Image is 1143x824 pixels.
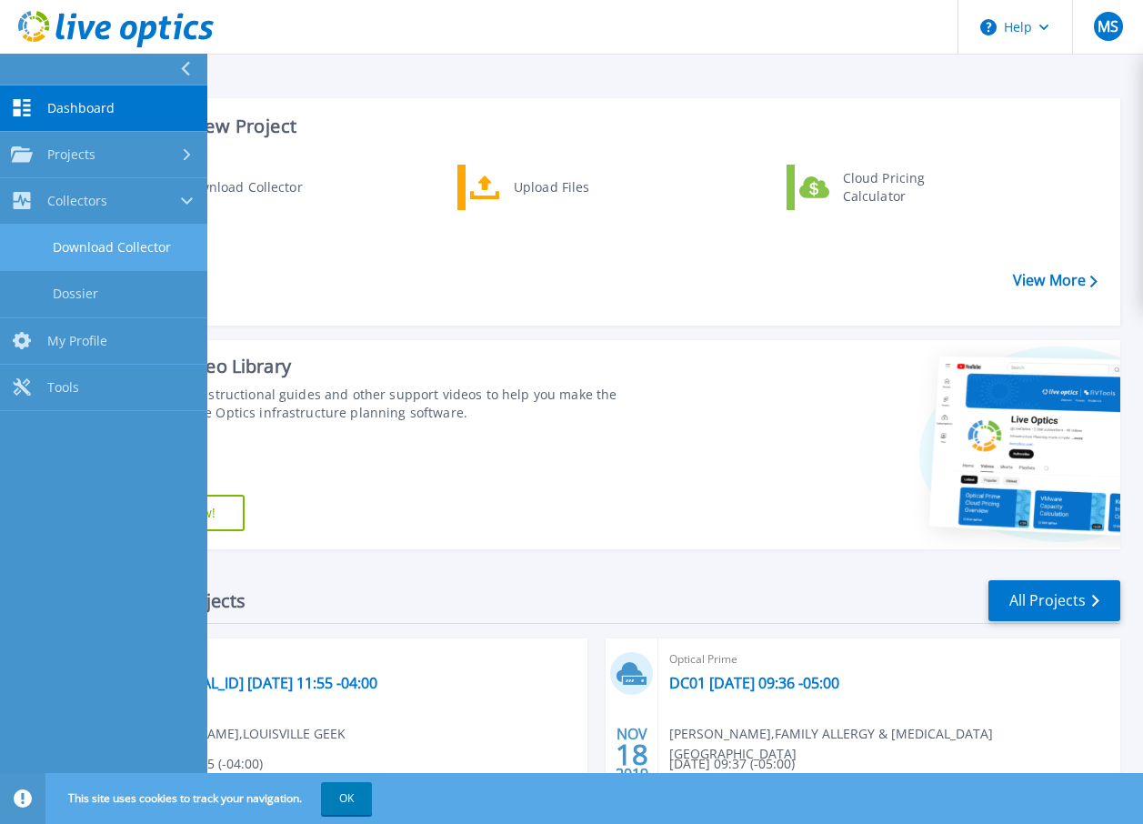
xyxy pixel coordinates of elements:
span: Optical Prime [137,649,577,669]
span: [DATE] 09:37 (-05:00) [669,754,795,774]
span: [PERSON_NAME] , FAMILY ALLERGY & [MEDICAL_DATA][GEOGRAPHIC_DATA] [669,724,1120,764]
span: MS [1098,19,1118,34]
div: Cloud Pricing Calculator [834,169,968,206]
span: Dashboard [47,100,115,116]
span: [PERSON_NAME] , LOUISVILLE GEEK [137,724,346,744]
span: 18 [616,747,648,762]
div: Upload Files [505,169,639,206]
div: Find tutorials, instructional guides and other support videos to help you make the most of your L... [106,386,643,422]
span: This site uses cookies to track your navigation. [50,782,372,815]
div: NOV 2019 [615,721,649,788]
a: Upload Files [457,165,644,210]
a: View More [1013,272,1098,289]
span: Tools [47,379,79,396]
a: All Projects [988,580,1120,621]
h3: Start a New Project [129,116,1097,136]
span: Projects [47,146,95,163]
a: Cloud Pricing Calculator [787,165,973,210]
span: Optical Prime [669,649,1109,669]
a: [TECHNICAL_ID] [DATE] 11:55 -04:00 [137,674,377,692]
div: Download Collector [173,169,310,206]
span: Collectors [47,193,107,209]
a: DC01 [DATE] 09:36 -05:00 [669,674,839,692]
span: My Profile [47,333,107,349]
div: Support Video Library [106,355,643,378]
button: OK [321,782,372,815]
a: Download Collector [128,165,315,210]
